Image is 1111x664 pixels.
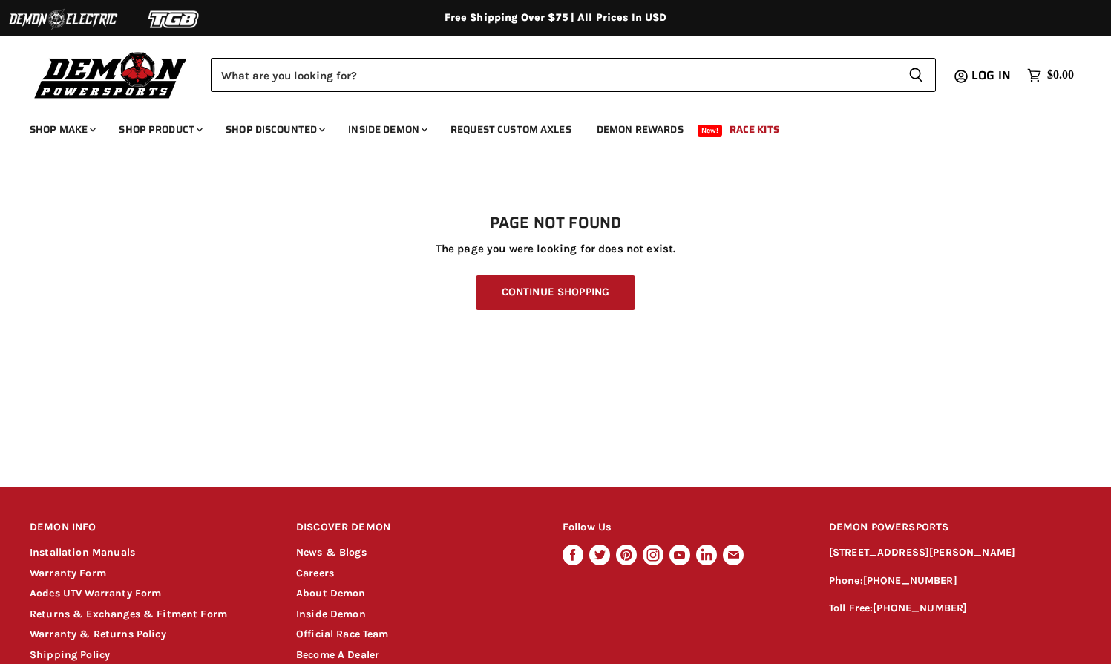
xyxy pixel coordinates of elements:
[30,608,227,620] a: Returns & Exchanges & Fitment Form
[296,648,379,661] a: Become A Dealer
[30,567,106,579] a: Warranty Form
[7,5,119,33] img: Demon Electric Logo 2
[1020,65,1081,86] a: $0.00
[19,108,1070,145] ul: Main menu
[476,275,635,310] a: Continue Shopping
[296,608,366,620] a: Inside Demon
[119,5,230,33] img: TGB Logo 2
[897,58,936,92] button: Search
[971,66,1011,85] span: Log in
[108,114,212,145] a: Shop Product
[296,546,367,559] a: News & Blogs
[211,58,936,92] form: Product
[19,114,105,145] a: Shop Make
[296,567,334,579] a: Careers
[563,510,801,545] h2: Follow Us
[873,602,967,614] a: [PHONE_NUMBER]
[829,510,1081,545] h2: DEMON POWERSPORTS
[30,243,1081,255] p: The page you were looking for does not exist.
[214,114,334,145] a: Shop Discounted
[296,510,534,545] h2: DISCOVER DEMON
[30,628,166,640] a: Warranty & Returns Policy
[829,573,1081,590] p: Phone:
[586,114,695,145] a: Demon Rewards
[698,125,723,137] span: New!
[829,600,1081,617] p: Toll Free:
[829,545,1081,562] p: [STREET_ADDRESS][PERSON_NAME]
[337,114,436,145] a: Inside Demon
[30,214,1081,232] h1: Page not found
[30,510,268,545] h2: DEMON INFO
[30,546,135,559] a: Installation Manuals
[211,58,897,92] input: Search
[1047,68,1074,82] span: $0.00
[30,587,161,599] a: Aodes UTV Warranty Form
[296,587,366,599] a: About Demon
[718,114,790,145] a: Race Kits
[30,648,110,661] a: Shipping Policy
[965,69,1020,82] a: Log in
[439,114,583,145] a: Request Custom Axles
[863,574,957,587] a: [PHONE_NUMBER]
[30,48,192,101] img: Demon Powersports
[296,628,389,640] a: Official Race Team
